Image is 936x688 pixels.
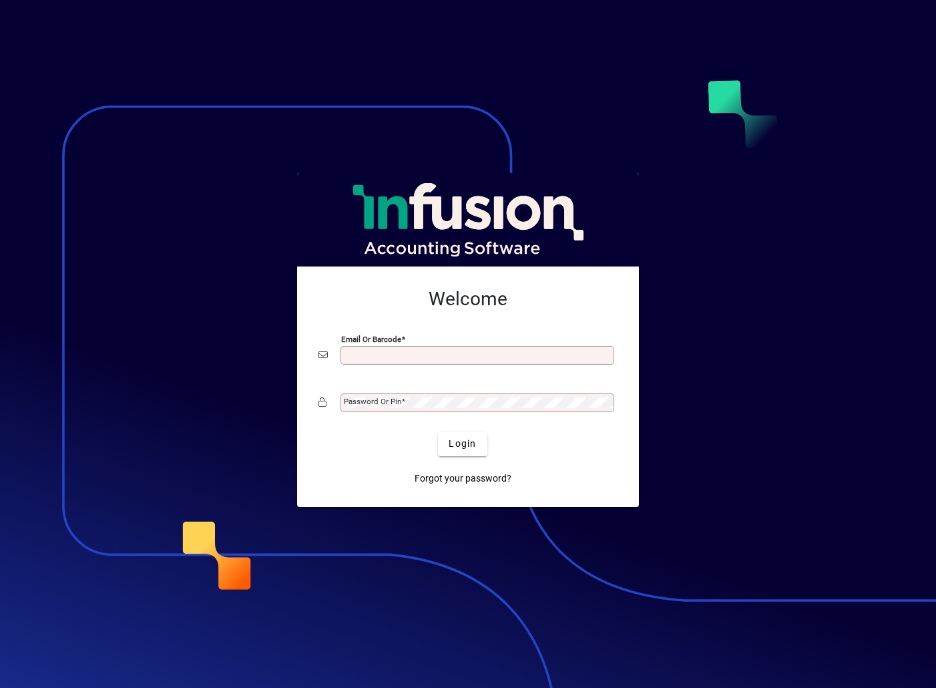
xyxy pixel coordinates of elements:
[409,467,517,491] a: Forgot your password?
[438,432,487,456] button: Login
[341,334,401,343] mat-label: Email or Barcode
[415,472,511,486] span: Forgot your password?
[344,397,401,406] mat-label: Password or Pin
[449,437,476,451] span: Login
[318,288,618,311] h2: Welcome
